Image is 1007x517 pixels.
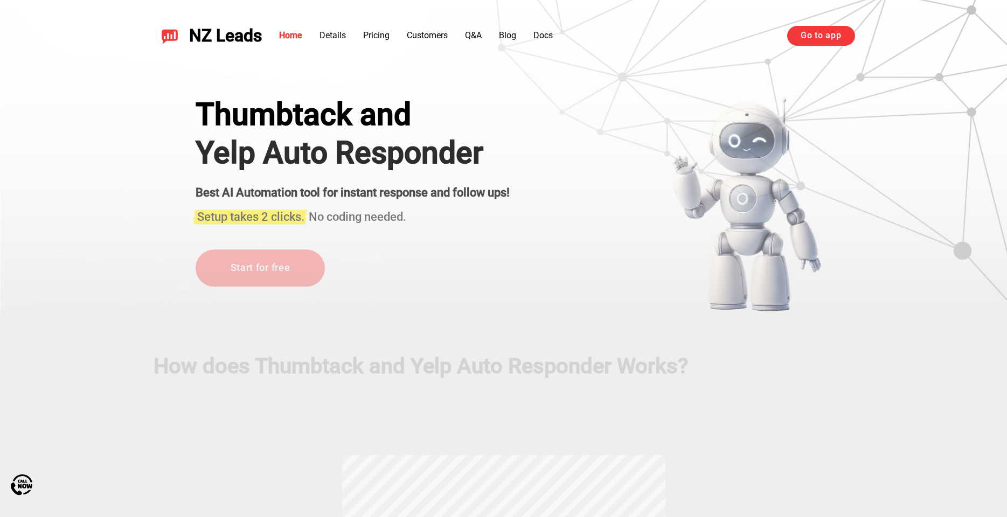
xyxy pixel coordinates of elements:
[499,30,516,40] a: Blog
[279,30,302,40] a: Home
[161,27,178,44] img: NZ Leads logo
[197,210,304,223] span: Setup takes 2 clicks.
[672,97,822,312] img: yelp bot
[320,30,346,40] a: Details
[196,186,510,199] strong: Best AI Automation tool for instant response and follow ups!
[533,30,553,40] a: Docs
[11,474,32,495] img: Call Now
[407,30,448,40] a: Customers
[196,135,510,171] h1: Yelp Auto Responder
[787,26,855,45] a: Go to app
[189,26,262,46] span: NZ Leads
[363,30,390,40] a: Pricing
[154,354,854,379] h2: How does Thumbtack and Yelp Auto Responder Works?
[196,204,510,225] h3: No coding needed.
[196,249,325,287] a: Start for free
[465,30,482,40] a: Q&A
[196,97,510,132] div: Thumbtack and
